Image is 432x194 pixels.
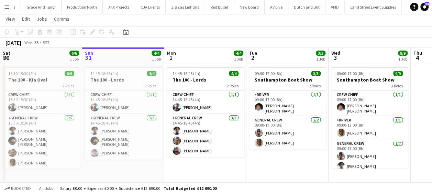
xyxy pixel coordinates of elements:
span: 30 [2,54,10,62]
h3: The 100 - Kia Oval [3,77,80,83]
span: Week 35 [23,40,40,45]
span: All jobs [38,186,54,191]
a: Jobs [34,14,50,23]
span: Comms [54,16,69,22]
span: 9/9 [393,71,403,76]
app-card-role: Crew Chief1/114:45-18:45 (4h)[PERSON_NAME] [167,91,244,114]
app-card-role: General Crew5/515:30-19:30 (4h)[PERSON_NAME][PERSON_NAME] [PERSON_NAME][PERSON_NAME][PERSON_NAME] [3,114,80,180]
span: 4/4 [147,71,156,76]
span: 4 [412,54,422,62]
span: 9/9 [398,51,408,56]
button: Zig Zag Lighting [166,0,205,14]
button: XKX Projects [103,0,135,14]
span: Jobs [37,16,47,22]
span: 2 Roles [145,83,156,88]
a: 24 [420,3,429,11]
button: Budgeted [3,185,32,192]
span: 2 Roles [63,83,74,88]
app-card-role: General Crew3/314:45-18:45 (4h)[PERSON_NAME][PERSON_NAME] [PERSON_NAME][PERSON_NAME] [85,114,162,160]
span: View [5,16,15,22]
span: 2 Roles [227,83,239,88]
span: Sun [85,50,93,56]
div: 1 Job [152,56,161,62]
app-card-role: Crew Chief1/115:30-19:30 (4h)[PERSON_NAME] [3,91,80,114]
button: Vive [402,0,420,14]
app-card-role: Crew Chief1/114:45-18:45 (4h)[PERSON_NAME] [85,91,162,114]
span: 15:30-19:30 (4h) [8,71,36,76]
button: New Board [234,0,265,14]
span: Budgeted [11,186,31,191]
app-card-role: General Crew2/209:00-17:00 (8h)[PERSON_NAME][PERSON_NAME] [249,116,326,150]
span: 4/4 [234,51,243,56]
span: Thu [413,50,422,56]
span: Wed [331,50,340,56]
app-job-card: 09:00-17:00 (8h)9/9Southampton Boat Show3 RolesCrew Chief1/109:00-17:00 (8h)[PERSON_NAME] [PERSON... [331,67,408,169]
app-card-role: Driver1/109:00-17:00 (8h)[PERSON_NAME] [PERSON_NAME] [249,91,326,116]
span: 14:45-18:45 (4h) [173,71,200,76]
span: 6/6 [65,71,74,76]
h3: The 100 - Lords [85,77,162,83]
span: 09:00-17:00 (8h) [337,71,365,76]
a: View [3,14,18,23]
h3: Southampton Boat Show [331,77,408,83]
app-job-card: 14:45-18:45 (4h)4/4The 100 - Lords2 RolesCrew Chief1/114:45-18:45 (4h)[PERSON_NAME]General Crew3/... [167,67,244,158]
span: 31 [84,54,93,62]
div: 1 Job [70,56,79,62]
h3: The 100 - Lords [167,77,244,83]
button: Production North [62,0,103,14]
span: Mon [167,50,176,56]
span: 24 [424,2,429,6]
a: Edit [19,14,33,23]
span: 09:00-17:00 (8h) [255,71,283,76]
div: Salary £0.00 + Expenses £0.00 + Subsistence £12 690.00 = [60,186,217,191]
button: Red Bullet [205,0,234,14]
span: 2 [248,54,257,62]
button: 52nd Street Event Supplies [345,0,402,14]
span: 6/6 [69,51,79,56]
span: 3 Roles [391,83,403,88]
span: Tue [249,50,257,56]
span: 3 [330,54,340,62]
a: Comms [51,14,72,23]
app-card-role: General Crew3/314:45-18:45 (4h)[PERSON_NAME][PERSON_NAME][PERSON_NAME] [167,114,244,158]
button: CJA Events [135,0,166,14]
span: Sat [3,50,10,56]
div: 1 Job [398,56,407,62]
app-job-card: 15:30-19:30 (4h)6/6The 100 - Kia Oval2 RolesCrew Chief1/115:30-19:30 (4h)[PERSON_NAME]General Cre... [3,67,80,169]
span: Total Budgeted £12 690.00 [164,186,217,191]
app-job-card: 09:00-17:00 (8h)3/3Southampton Boat Show2 RolesDriver1/109:00-17:00 (8h)[PERSON_NAME] [PERSON_NAM... [249,67,326,150]
div: [DATE] [5,39,21,46]
div: BST [43,40,49,45]
div: 1 Job [234,56,243,62]
app-job-card: 14:45-18:45 (4h)4/4The 100 - Lords2 RolesCrew Chief1/114:45-18:45 (4h)[PERSON_NAME]General Crew3/... [85,67,162,160]
h3: Southampton Boat Show [249,77,326,83]
button: Grace And Tailor [21,0,62,14]
button: Dutch and Brit [288,0,325,14]
button: VMD [325,0,345,14]
span: 3/3 [311,71,321,76]
span: 14:45-18:45 (4h) [90,71,118,76]
span: 3/3 [316,51,325,56]
span: 4/4 [229,71,239,76]
span: 1 [166,54,176,62]
span: Edit [22,16,30,22]
span: 4/4 [152,51,161,56]
app-card-role: Crew Chief1/109:00-17:00 (8h)[PERSON_NAME] [PERSON_NAME] [331,91,408,116]
app-card-role: Driver1/109:00-17:00 (8h)[PERSON_NAME] [331,116,408,140]
button: AV Live [265,0,288,14]
div: 1 Job [316,56,325,62]
span: 2 Roles [309,83,321,88]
